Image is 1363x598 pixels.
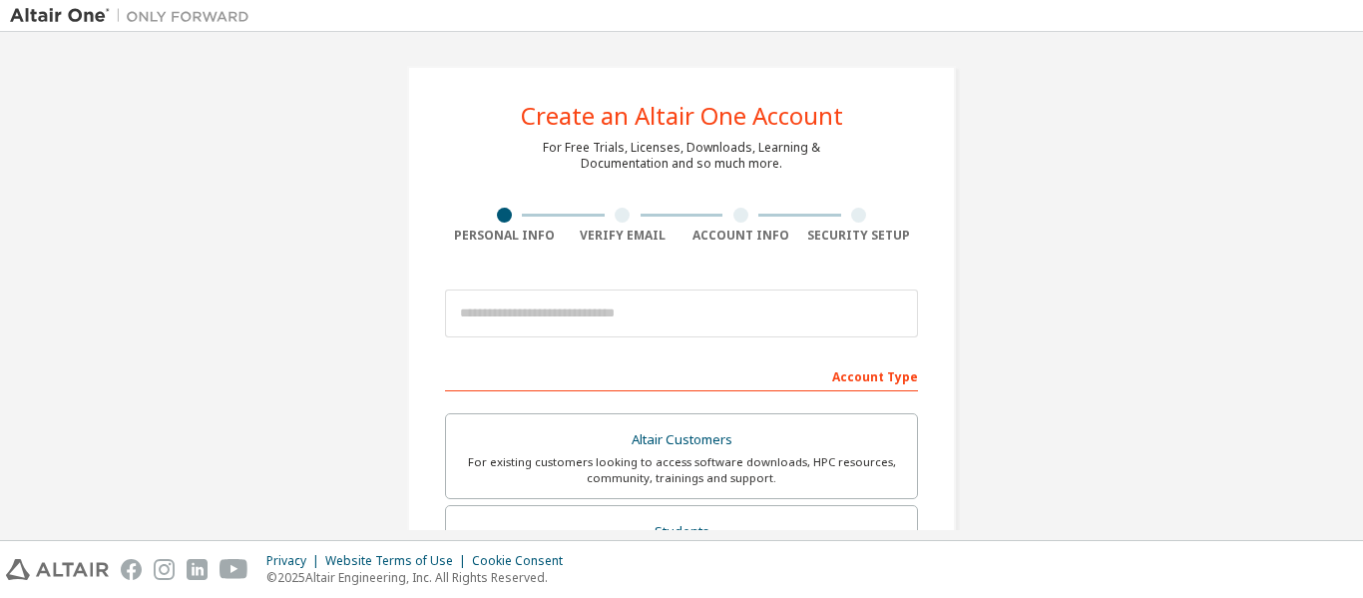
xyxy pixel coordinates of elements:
img: youtube.svg [220,559,248,580]
div: For Free Trials, Licenses, Downloads, Learning & Documentation and so much more. [543,140,820,172]
div: Students [458,518,905,546]
div: Personal Info [445,228,564,244]
img: facebook.svg [121,559,142,580]
div: For existing customers looking to access software downloads, HPC resources, community, trainings ... [458,454,905,486]
img: Altair One [10,6,259,26]
p: © 2025 Altair Engineering, Inc. All Rights Reserved. [266,569,575,586]
div: Cookie Consent [472,553,575,569]
div: Security Setup [800,228,919,244]
div: Altair Customers [458,426,905,454]
img: altair_logo.svg [6,559,109,580]
div: Account Type [445,359,918,391]
img: instagram.svg [154,559,175,580]
div: Account Info [681,228,800,244]
img: linkedin.svg [187,559,208,580]
div: Create an Altair One Account [521,104,843,128]
div: Verify Email [564,228,682,244]
div: Privacy [266,553,325,569]
div: Website Terms of Use [325,553,472,569]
